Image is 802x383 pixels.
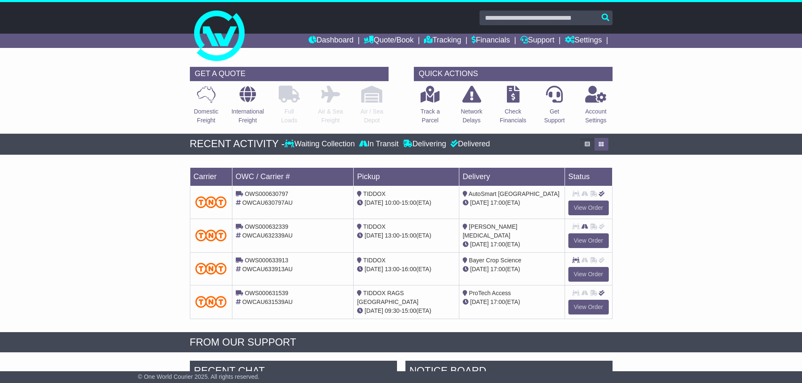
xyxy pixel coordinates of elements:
p: International Freight [232,107,264,125]
a: View Order [568,300,609,314]
span: 16:00 [402,266,416,272]
a: Quote/Book [364,34,413,48]
span: OWCAU630797AU [242,199,293,206]
p: Track a Parcel [421,107,440,125]
span: 13:00 [385,232,400,239]
p: Air & Sea Freight [318,107,343,125]
span: 17:00 [490,199,505,206]
span: Bayer Crop Science [469,257,522,264]
a: CheckFinancials [499,85,527,129]
div: (ETA) [463,265,561,274]
span: 15:00 [402,307,416,314]
p: Get Support [544,107,565,125]
span: [DATE] [470,241,489,248]
span: OWCAU633913AU [242,266,293,272]
img: TNT_Domestic.png [195,196,227,208]
div: In Transit [357,140,401,149]
p: Check Financials [500,107,526,125]
div: RECENT ACTIVITY - [190,138,285,150]
img: TNT_Domestic.png [195,230,227,241]
span: OWS000633913 [245,257,288,264]
span: [DATE] [470,298,489,305]
span: 15:00 [402,232,416,239]
span: 17:00 [490,298,505,305]
a: GetSupport [544,85,565,129]
p: Air / Sea Depot [361,107,384,125]
span: ProTech Access [469,290,511,296]
a: Support [520,34,554,48]
span: OWS000630797 [245,190,288,197]
a: Dashboard [309,34,354,48]
p: Domestic Freight [194,107,218,125]
span: AutoSmart [GEOGRAPHIC_DATA] [469,190,560,197]
a: InternationalFreight [231,85,264,129]
a: NetworkDelays [460,85,482,129]
td: Carrier [190,167,232,186]
img: TNT_Domestic.png [195,296,227,307]
a: Tracking [424,34,461,48]
span: OWS000632339 [245,223,288,230]
a: View Order [568,267,609,282]
div: FROM OUR SUPPORT [190,336,613,349]
div: Delivered [448,140,490,149]
span: [DATE] [365,266,383,272]
span: [PERSON_NAME] [MEDICAL_DATA] [463,223,517,239]
div: Delivering [401,140,448,149]
a: View Order [568,201,609,215]
span: TIDDOX [363,223,386,230]
span: [DATE] [365,199,383,206]
div: (ETA) [463,240,561,249]
span: 15:00 [402,199,416,206]
p: Network Delays [461,107,482,125]
div: (ETA) [463,198,561,207]
img: TNT_Domestic.png [195,263,227,274]
span: [DATE] [470,266,489,272]
a: AccountSettings [585,85,607,129]
span: © One World Courier 2025. All rights reserved. [138,373,260,380]
a: Track aParcel [420,85,440,129]
div: (ETA) [463,298,561,306]
td: OWC / Carrier # [232,167,354,186]
div: GET A QUOTE [190,67,389,81]
div: Waiting Collection [285,140,357,149]
span: [DATE] [470,199,489,206]
a: View Order [568,233,609,248]
span: 13:00 [385,266,400,272]
div: QUICK ACTIONS [414,67,613,81]
span: 17:00 [490,266,505,272]
p: Account Settings [585,107,607,125]
span: 09:30 [385,307,400,314]
span: 17:00 [490,241,505,248]
span: OWCAU631539AU [242,298,293,305]
span: TIDDOX [363,257,386,264]
p: Full Loads [279,107,300,125]
span: 10:00 [385,199,400,206]
div: - (ETA) [357,231,456,240]
div: - (ETA) [357,306,456,315]
div: - (ETA) [357,265,456,274]
span: OWCAU632339AU [242,232,293,239]
span: [DATE] [365,232,383,239]
td: Delivery [459,167,565,186]
span: OWS000631539 [245,290,288,296]
a: Financials [472,34,510,48]
a: Settings [565,34,602,48]
td: Status [565,167,612,186]
td: Pickup [354,167,459,186]
span: [DATE] [365,307,383,314]
div: - (ETA) [357,198,456,207]
span: TIDDOX RAGS [GEOGRAPHIC_DATA] [357,290,418,305]
span: TIDDOX [363,190,386,197]
a: DomesticFreight [193,85,218,129]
